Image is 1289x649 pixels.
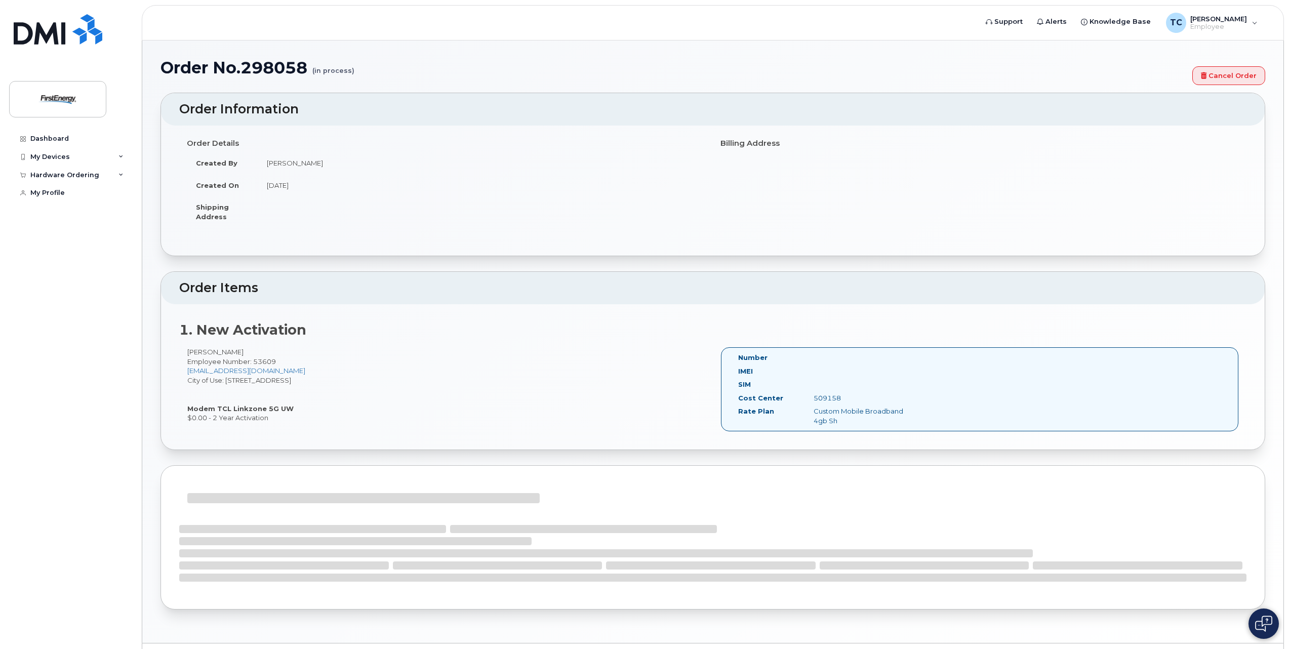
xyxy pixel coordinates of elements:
label: SIM [738,380,751,389]
strong: Shipping Address [196,203,229,221]
a: Cancel Order [1192,66,1265,85]
a: [EMAIL_ADDRESS][DOMAIN_NAME] [187,367,305,375]
strong: Created On [196,181,239,189]
strong: 1. New Activation [179,321,306,338]
label: Number [738,353,768,362]
div: Custom Mobile Broadband 4gb Sh [806,407,912,425]
img: Open chat [1255,616,1272,632]
div: [PERSON_NAME] City of Use: [STREET_ADDRESS] $0.00 - 2 Year Activation [179,347,713,423]
h2: Order Items [179,281,1246,295]
label: IMEI [738,367,753,376]
h4: Order Details [187,139,705,148]
h4: Billing Address [720,139,1239,148]
label: Cost Center [738,393,783,403]
small: (in process) [312,59,354,74]
label: Rate Plan [738,407,774,416]
strong: Modem TCL Linkzone 5G UW [187,404,294,413]
h2: Order Information [179,102,1246,116]
h1: Order No.298058 [160,59,1187,76]
span: Employee Number: 53609 [187,357,276,366]
strong: Created By [196,159,237,167]
div: 509158 [806,393,912,403]
td: [PERSON_NAME] [258,152,705,174]
td: [DATE] [258,174,705,196]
